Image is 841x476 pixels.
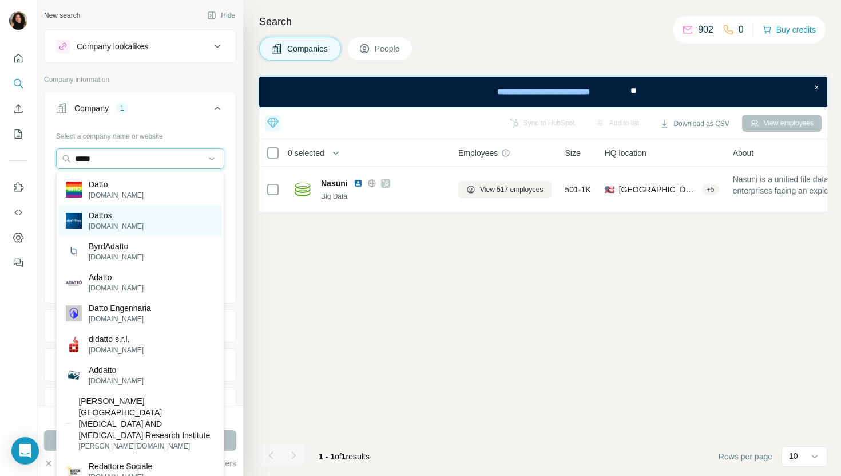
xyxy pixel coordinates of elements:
[652,115,737,132] button: Download as CSV
[45,390,236,418] button: Annual revenue ($)
[66,420,72,426] img: Dattoli Cancer Center AND Brachytherapy Research Institute
[719,451,772,462] span: Rows per page
[89,210,144,221] p: Dattos
[77,41,148,52] div: Company lookalikes
[375,43,401,54] span: People
[116,103,129,113] div: 1
[9,99,27,119] button: Enrich CSV
[45,312,236,340] button: Industry
[89,345,144,355] p: [DOMAIN_NAME]
[78,441,215,451] p: [PERSON_NAME][DOMAIN_NAME]
[321,178,348,189] span: Nasuni
[9,227,27,248] button: Dashboard
[9,73,27,94] button: Search
[9,202,27,223] button: Use Surfe API
[66,182,82,198] img: Datto
[733,147,754,159] span: About
[480,184,544,195] span: View 517 employees
[66,336,82,352] img: didatto s.r.l.
[89,364,144,376] p: Addatto
[66,213,82,229] img: Dattos
[89,333,144,345] p: didatto s.r.l.
[89,376,144,386] p: [DOMAIN_NAME]
[321,191,445,202] div: Big Data
[199,7,243,24] button: Hide
[66,274,82,290] img: Adatto
[45,351,236,379] button: HQ location1
[89,190,144,200] p: [DOMAIN_NAME]
[288,147,324,159] span: 0 selected
[702,184,719,195] div: + 5
[89,221,144,231] p: [DOMAIN_NAME]
[89,302,151,314] p: Datto Engenharia
[44,74,236,85] p: Company information
[66,305,82,321] img: Datto Engenharia
[619,184,697,195] span: [GEOGRAPHIC_DATA], [US_STATE]
[9,48,27,69] button: Quick start
[44,458,77,469] button: Clear
[698,23,713,37] p: 902
[89,314,151,324] p: [DOMAIN_NAME]
[89,461,152,472] p: Redattore Sociale
[56,127,224,141] div: Select a company name or website
[66,367,82,383] img: Addatto
[763,22,816,38] button: Buy credits
[335,452,342,461] span: of
[9,177,27,198] button: Use Surfe on LinkedIn
[259,77,827,107] iframe: Banner
[89,179,144,190] p: Datto
[9,11,27,30] img: Avatar
[605,147,646,159] span: HQ location
[9,253,27,273] button: Feedback
[78,395,215,441] p: [PERSON_NAME][GEOGRAPHIC_DATA][MEDICAL_DATA] AND [MEDICAL_DATA] Research Institute
[319,452,370,461] span: results
[44,10,80,21] div: New search
[74,103,109,114] div: Company
[565,147,581,159] span: Size
[342,452,346,461] span: 1
[458,181,552,198] button: View 517 employees
[259,14,827,30] h4: Search
[354,179,363,188] img: LinkedIn logo
[319,452,335,461] span: 1 - 1
[287,43,329,54] span: Companies
[89,272,144,283] p: Adatto
[739,23,744,37] p: 0
[45,33,236,60] button: Company lookalikes
[89,241,144,252] p: ByrdAdatto
[9,124,27,144] button: My lists
[45,95,236,127] button: Company1
[89,252,144,262] p: [DOMAIN_NAME]
[605,184,614,195] span: 🇺🇸
[11,437,39,465] div: Open Intercom Messenger
[293,180,312,199] img: Logo of Nasuni
[89,283,144,293] p: [DOMAIN_NAME]
[565,184,591,195] span: 501-1K
[789,450,798,462] p: 10
[458,147,498,159] span: Employees
[66,243,82,259] img: ByrdAdatto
